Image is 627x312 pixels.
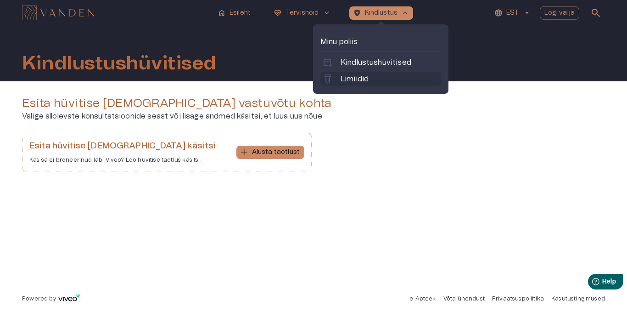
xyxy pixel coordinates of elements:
[270,6,335,20] button: ecg_heartTervishoidkeyboard_arrow_down
[401,9,409,17] span: keyboard_arrow_up
[506,8,519,18] p: EST
[22,6,210,19] a: Navigate to homepage
[590,7,601,18] span: search
[341,57,411,68] p: Kindlustushüvitised
[322,74,439,85] a: labsLimiidid
[493,6,532,20] button: EST
[230,8,251,18] p: Esileht
[349,6,414,20] button: health_and_safetyKindlustuskeyboard_arrow_up
[540,6,580,20] button: Logi välja
[22,96,605,111] h4: Esita hüvitise [DEMOGRAPHIC_DATA] vastuvõtu kohta
[323,9,331,17] span: keyboard_arrow_down
[29,156,215,164] p: Kas sa ei broneerinud läbi Viveo? Loo hüvitise taotlus käsitsi.
[22,6,94,20] img: Vanden logo
[320,36,441,47] p: Minu poliis
[492,296,544,301] a: Privaatsuspoliitika
[214,6,255,20] button: homeEsileht
[443,295,485,303] p: Võta ühendust
[409,296,436,301] a: e-Apteek
[341,74,369,85] p: Limiidid
[252,147,300,157] p: Alusta taotlust
[587,4,605,22] button: open search modal
[353,9,361,17] span: health_and_safety
[274,9,282,17] span: ecg_heart
[322,57,333,68] span: calendar_add_on
[322,57,439,68] a: calendar_add_onKindlustushüvitised
[544,8,575,18] p: Logi välja
[555,270,627,296] iframe: Help widget launcher
[22,53,216,74] h1: Kindlustushüvitised
[22,111,605,122] p: Valige allolevate konsultatsioonide seast või lisage andmed käsitsi, et luua uus nõue
[218,9,226,17] span: home
[365,8,398,18] p: Kindlustus
[22,295,56,303] p: Powered by
[286,8,319,18] p: Tervishoid
[322,74,333,85] span: labs
[29,140,215,153] h6: Esita hüvitise [DEMOGRAPHIC_DATA] käsitsi
[236,146,304,159] button: Alusta taotlust
[551,296,605,301] a: Kasutustingimused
